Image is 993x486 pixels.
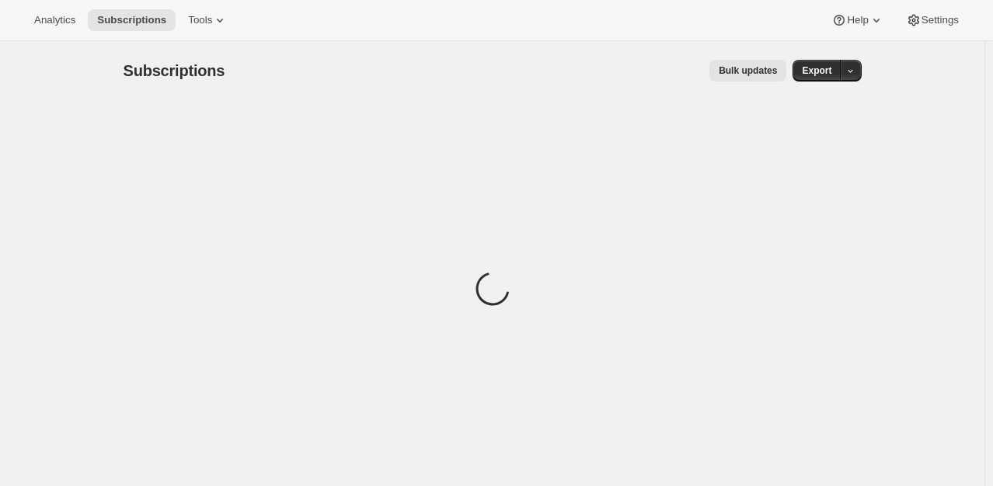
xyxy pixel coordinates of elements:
[822,9,893,31] button: Help
[709,60,786,82] button: Bulk updates
[802,64,831,77] span: Export
[179,9,237,31] button: Tools
[34,14,75,26] span: Analytics
[25,9,85,31] button: Analytics
[847,14,868,26] span: Help
[124,62,225,79] span: Subscriptions
[922,14,959,26] span: Settings
[897,9,968,31] button: Settings
[188,14,212,26] span: Tools
[97,14,166,26] span: Subscriptions
[719,64,777,77] span: Bulk updates
[793,60,841,82] button: Export
[88,9,176,31] button: Subscriptions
